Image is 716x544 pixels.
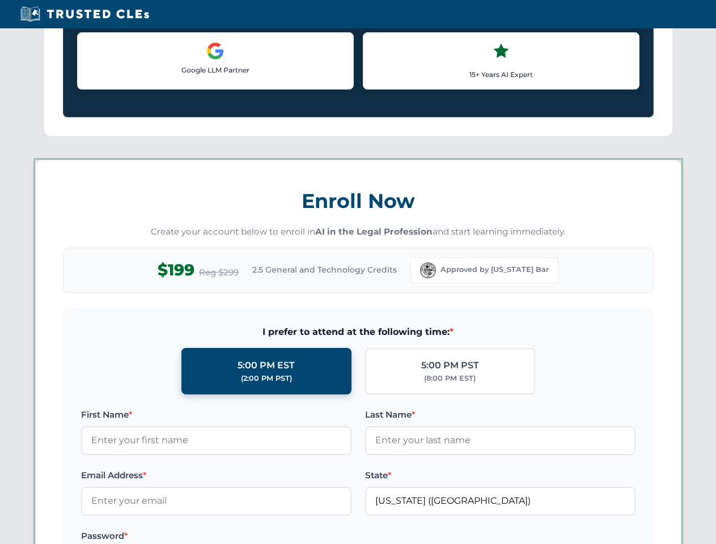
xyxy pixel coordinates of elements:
span: 2.5 General and Technology Credits [252,263,397,276]
div: (2:00 PM PST) [241,373,292,384]
label: Password [81,529,351,543]
label: Email Address [81,469,351,482]
input: Florida (FL) [365,487,635,515]
img: Florida Bar [420,262,436,278]
input: Enter your email [81,487,351,515]
label: Last Name [365,408,635,422]
span: I prefer to attend at the following time: [81,325,635,339]
span: $199 [158,257,194,283]
div: 5:00 PM EST [238,358,295,373]
label: State [365,469,635,482]
h3: Enroll Now [63,183,654,219]
input: Enter your first name [81,426,351,454]
strong: AI in the Legal Profession [315,226,433,237]
p: Create your account below to enroll in and start learning immediately. [63,226,654,239]
img: Google [206,42,224,60]
label: First Name [81,408,351,422]
span: Approved by [US_STATE] Bar [440,264,549,275]
p: Google LLM Partner [87,65,344,75]
img: Trusted CLEs [17,6,152,23]
p: 15+ Years AI Expert [372,69,630,80]
input: Enter your last name [365,426,635,454]
div: 5:00 PM PST [421,358,479,373]
span: Reg $299 [199,266,239,279]
div: (8:00 PM EST) [424,373,476,384]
